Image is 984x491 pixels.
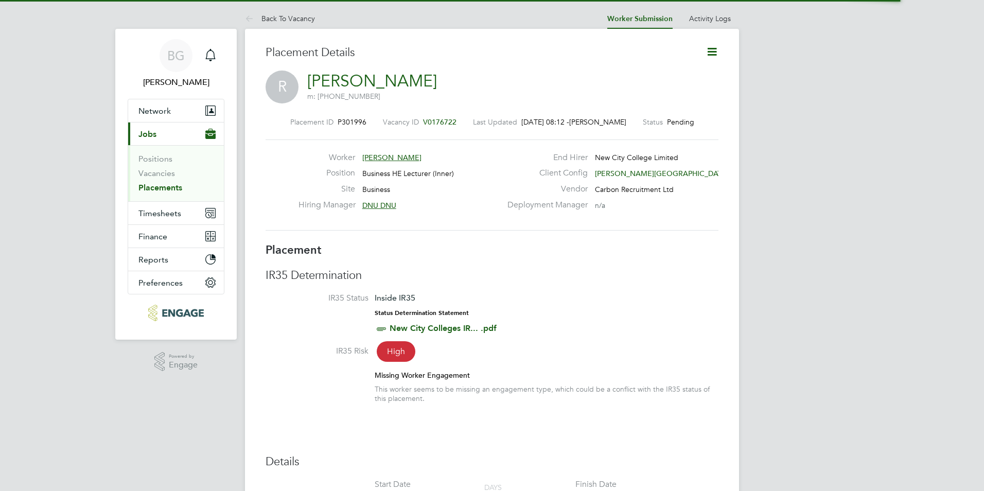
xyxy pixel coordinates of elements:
[643,117,663,127] label: Status
[362,153,421,162] span: [PERSON_NAME]
[138,106,171,116] span: Network
[595,201,605,210] span: n/a
[307,71,437,91] a: [PERSON_NAME]
[266,454,718,469] h3: Details
[266,45,690,60] h3: Placement Details
[689,14,731,23] a: Activity Logs
[169,361,198,370] span: Engage
[266,346,368,357] label: IR35 Risk
[138,168,175,178] a: Vacancies
[298,200,355,211] label: Hiring Manager
[128,76,224,89] span: Becky Green
[375,371,718,380] div: Missing Worker Engagement
[375,293,415,303] span: Inside IR35
[595,169,728,178] span: [PERSON_NAME][GEOGRAPHIC_DATA]
[138,278,183,288] span: Preferences
[128,39,224,89] a: BG[PERSON_NAME]
[245,14,315,23] a: Back To Vacancy
[266,243,322,257] b: Placement
[128,248,224,271] button: Reports
[390,323,497,333] a: New City Colleges IR... .pdf
[128,145,224,201] div: Jobs
[138,129,156,139] span: Jobs
[138,154,172,164] a: Positions
[569,117,626,127] span: [PERSON_NAME]
[607,14,673,23] a: Worker Submission
[138,208,181,218] span: Timesheets
[138,255,168,265] span: Reports
[375,309,469,317] strong: Status Determination Statement
[383,117,419,127] label: Vacancy ID
[375,479,411,490] div: Start Date
[501,168,588,179] label: Client Config
[501,200,588,211] label: Deployment Manager
[298,168,355,179] label: Position
[521,117,569,127] span: [DATE] 08:12 -
[473,117,517,127] label: Last Updated
[266,293,368,304] label: IR35 Status
[375,384,718,403] div: This worker seems to be missing an engagement type, which could be a conflict with the IR35 statu...
[169,352,198,361] span: Powered by
[128,225,224,248] button: Finance
[115,29,237,340] nav: Main navigation
[362,185,390,194] span: Business
[298,152,355,163] label: Worker
[501,152,588,163] label: End Hirer
[575,479,617,490] div: Finish Date
[423,117,456,127] span: V0176722
[128,305,224,321] a: Go to home page
[138,183,182,192] a: Placements
[266,71,298,103] span: R
[290,117,333,127] label: Placement ID
[128,99,224,122] button: Network
[667,117,694,127] span: Pending
[377,341,415,362] span: High
[167,49,185,62] span: BG
[307,92,380,101] span: m: [PHONE_NUMBER]
[298,184,355,195] label: Site
[128,202,224,224] button: Timesheets
[595,153,678,162] span: New City College Limited
[154,352,198,372] a: Powered byEngage
[501,184,588,195] label: Vendor
[138,232,167,241] span: Finance
[148,305,203,321] img: carbonrecruitment-logo-retina.png
[338,117,366,127] span: P301996
[595,185,674,194] span: Carbon Recruitment Ltd
[128,122,224,145] button: Jobs
[128,271,224,294] button: Preferences
[362,201,396,210] span: DNU DNU
[266,268,718,283] h3: IR35 Determination
[362,169,454,178] span: Business HE Lecturer (Inner)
